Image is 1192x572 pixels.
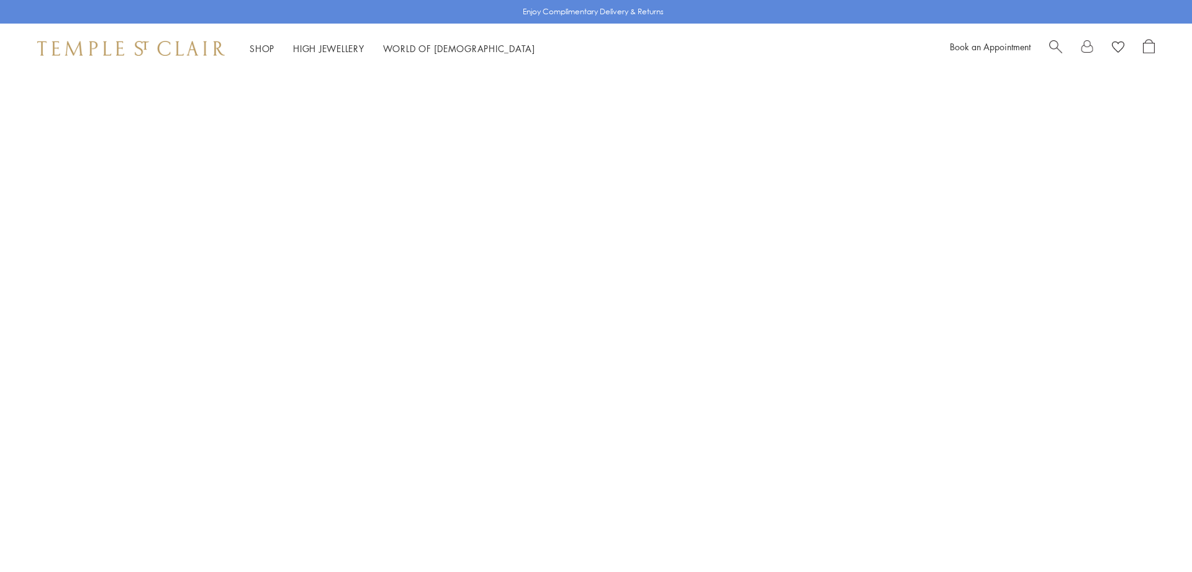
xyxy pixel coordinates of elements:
img: Temple St. Clair [37,41,225,56]
a: High JewelleryHigh Jewellery [293,42,364,55]
a: View Wishlist [1112,39,1124,58]
nav: Main navigation [250,41,535,56]
p: Enjoy Complimentary Delivery & Returns [523,6,664,18]
a: Open Shopping Bag [1143,39,1155,58]
a: Search [1049,39,1062,58]
a: ShopShop [250,42,274,55]
a: World of [DEMOGRAPHIC_DATA]World of [DEMOGRAPHIC_DATA] [383,42,535,55]
a: Book an Appointment [950,40,1031,53]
